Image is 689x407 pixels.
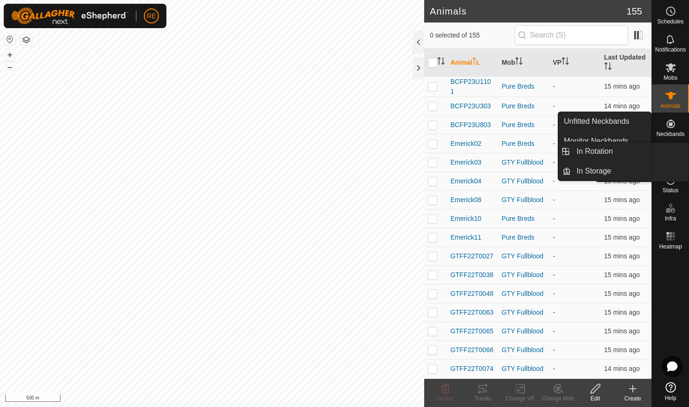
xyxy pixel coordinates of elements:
[430,6,627,17] h2: Animals
[450,364,494,374] span: GTFF22T0074
[558,132,651,151] a: Monitor Neckbands
[502,195,545,205] div: GTY Fullblood
[450,326,494,336] span: GTFF22T0065
[655,47,686,53] span: Notifications
[147,11,156,21] span: RE
[627,4,642,18] span: 155
[577,394,614,403] div: Edit
[450,195,481,205] span: Emerick08
[539,394,577,403] div: Change Mob
[600,49,652,77] th: Last Updated
[553,196,555,203] app-display-virtual-paddock-transition: -
[502,158,545,167] div: GTY Fullblood
[553,102,555,110] app-display-virtual-paddock-transition: -
[437,59,445,66] p-sorticon: Activate to sort
[553,365,555,372] app-display-virtual-paddock-transition: -
[450,77,494,97] span: BCFP23U1101
[450,176,481,186] span: Emerick04
[656,131,684,137] span: Neckbands
[665,216,676,221] span: Infra
[553,121,555,128] app-display-virtual-paddock-transition: -
[502,176,545,186] div: GTY Fullblood
[604,346,640,354] span: 23 Aug 2025 at 10:26 AM
[502,270,545,280] div: GTY Fullblood
[604,196,640,203] span: 23 Aug 2025 at 10:26 AM
[553,140,555,147] app-display-virtual-paddock-transition: -
[659,244,682,249] span: Heatmap
[502,214,545,224] div: Pure Breds
[437,395,454,402] span: Delete
[450,139,481,149] span: Emerick02
[450,158,481,167] span: Emerick03
[450,308,494,317] span: GTFF22T0063
[604,64,612,71] p-sorticon: Activate to sort
[564,136,629,147] span: Monitor Neckbands
[549,49,600,77] th: VP
[571,142,651,161] a: In Rotation
[502,120,545,130] div: Pure Breds
[450,120,491,130] span: BCFP23U803
[450,270,494,280] span: GTFF22T0038
[577,146,613,157] span: In Rotation
[577,166,611,177] span: In Storage
[502,345,545,355] div: GTY Fullblood
[553,215,555,222] app-display-virtual-paddock-transition: -
[502,139,545,149] div: Pure Breds
[502,82,545,91] div: Pure Breds
[558,162,651,181] li: In Storage
[515,25,628,45] input: Search (S)
[604,83,640,90] span: 23 Aug 2025 at 10:26 AM
[553,346,555,354] app-display-virtual-paddock-transition: -
[21,34,32,45] button: Map Layers
[604,177,640,185] span: 23 Aug 2025 at 10:26 AM
[498,49,549,77] th: Mob
[558,142,651,161] li: In Rotation
[553,327,555,335] app-display-virtual-paddock-transition: -
[502,364,545,374] div: GTY Fullblood
[614,394,652,403] div: Create
[502,233,545,242] div: Pure Breds
[450,214,481,224] span: Emerick10
[604,252,640,260] span: 23 Aug 2025 at 10:25 AM
[604,234,640,241] span: 23 Aug 2025 at 10:26 AM
[502,251,545,261] div: GTY Fullblood
[657,19,683,24] span: Schedules
[4,49,15,60] button: +
[604,290,640,297] span: 23 Aug 2025 at 10:26 AM
[664,75,677,81] span: Mobs
[553,252,555,260] app-display-virtual-paddock-transition: -
[450,345,494,355] span: GTFF22T0066
[604,102,640,110] span: 23 Aug 2025 at 10:26 AM
[665,395,676,401] span: Help
[553,177,555,185] app-display-virtual-paddock-transition: -
[464,394,502,403] div: Tracks
[553,290,555,297] app-display-virtual-paddock-transition: -
[558,112,651,131] a: Unfitted Neckbands
[175,395,210,403] a: Privacy Policy
[450,251,494,261] span: GTFF22T0027
[662,188,678,193] span: Status
[450,101,491,111] span: BCFP23U303
[604,215,640,222] span: 23 Aug 2025 at 10:26 AM
[502,289,545,299] div: GTY Fullblood
[450,289,494,299] span: GTFF22T0048
[562,59,569,66] p-sorticon: Activate to sort
[4,61,15,73] button: –
[450,233,481,242] span: Emerick11
[553,158,555,166] app-display-virtual-paddock-transition: -
[553,309,555,316] app-display-virtual-paddock-transition: -
[502,326,545,336] div: GTY Fullblood
[604,271,640,279] span: 23 Aug 2025 at 10:26 AM
[604,309,640,316] span: 23 Aug 2025 at 10:26 AM
[553,83,555,90] app-display-virtual-paddock-transition: -
[4,34,15,45] button: Reset Map
[502,308,545,317] div: GTY Fullblood
[604,365,640,372] span: 23 Aug 2025 at 10:26 AM
[430,30,515,40] span: 0 selected of 155
[553,234,555,241] app-display-virtual-paddock-transition: -
[604,327,640,335] span: 23 Aug 2025 at 10:26 AM
[11,8,128,24] img: Gallagher Logo
[502,394,539,403] div: Change VP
